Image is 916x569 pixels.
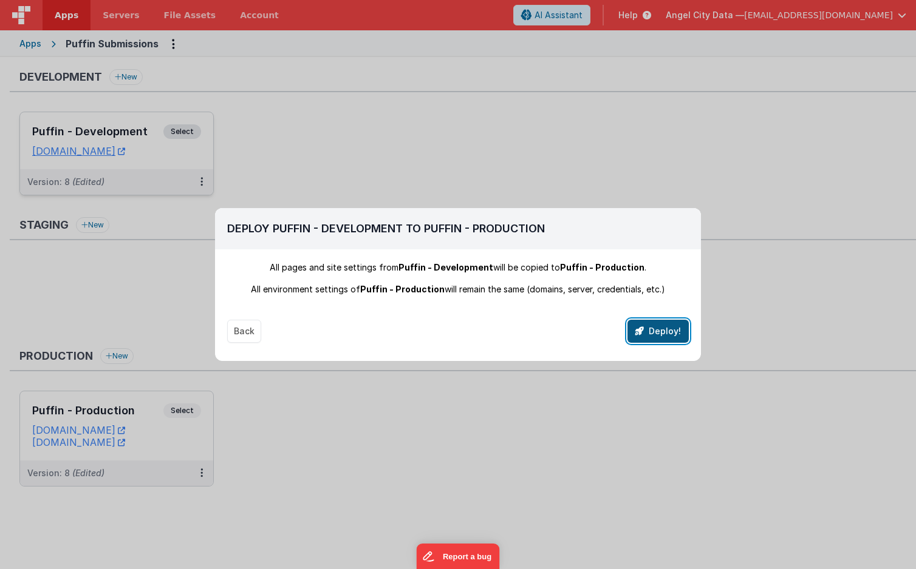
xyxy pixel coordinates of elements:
[227,320,261,343] button: Back
[227,220,689,237] h2: Deploy Puffin - Development To Puffin - Production
[360,284,445,294] span: Puffin - Production
[398,262,493,272] span: Puffin - Development
[227,261,689,274] div: All pages and site settings from will be copied to .
[417,544,500,569] iframe: Marker.io feedback button
[627,320,689,343] button: Deploy!
[560,262,644,272] span: Puffin - Production
[227,283,689,295] div: All environment settings of will remain the same (domains, server, credentials, etc.)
